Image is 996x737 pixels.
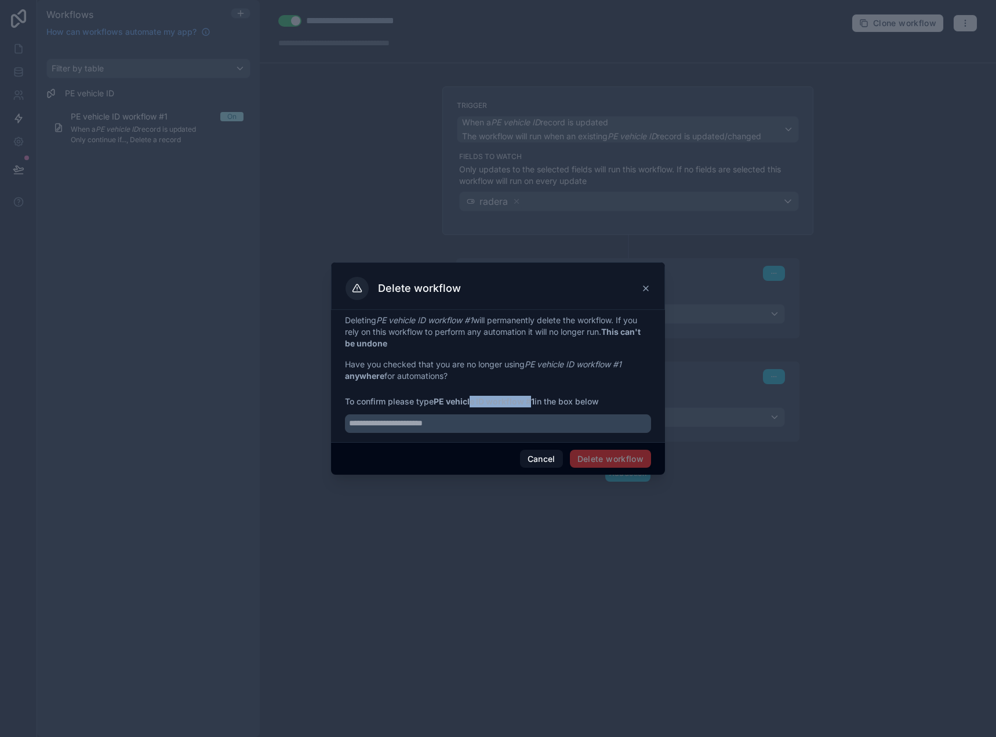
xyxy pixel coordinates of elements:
[345,315,651,349] p: Deleting will permanently delete the workflow. If you rely on this workflow to perform any automa...
[525,359,621,369] em: PE vehicle ID workflow #1
[345,359,651,382] p: Have you checked that you are no longer using for automations?
[520,450,563,468] button: Cancel
[434,396,535,406] strong: PE vehicle ID workflow #1
[376,315,473,325] em: PE vehicle ID workflow #1
[345,396,651,407] span: To confirm please type in the box below
[378,281,461,295] h3: Delete workflow
[345,371,384,381] strong: anywhere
